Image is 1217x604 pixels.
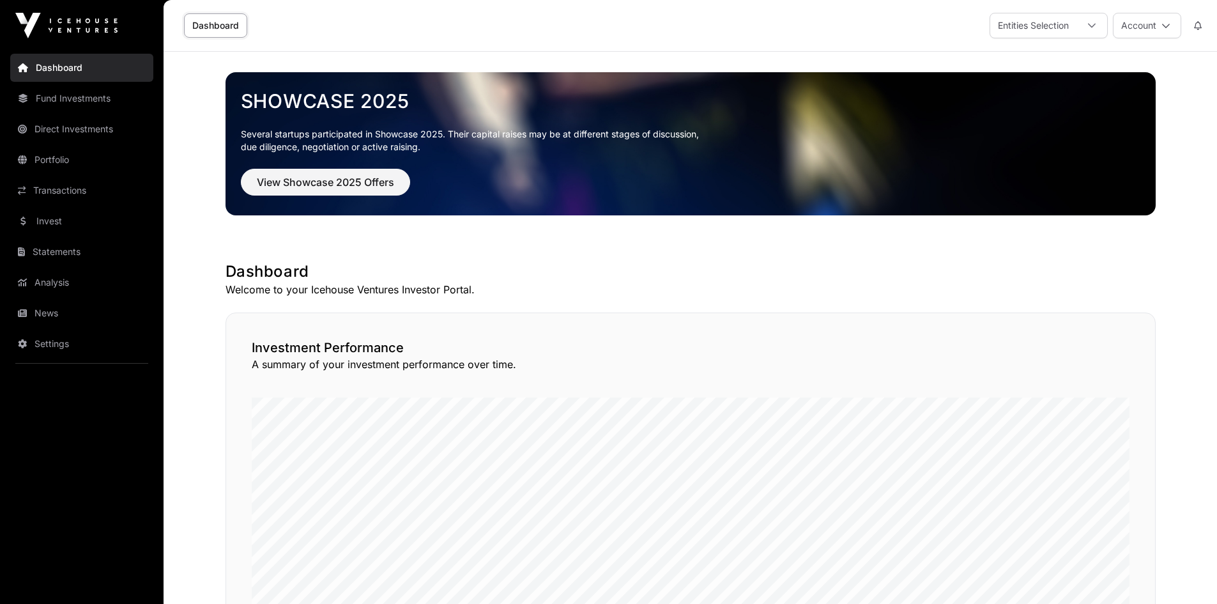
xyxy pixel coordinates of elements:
p: Welcome to your Icehouse Ventures Investor Portal. [226,282,1156,297]
div: Entities Selection [990,13,1076,38]
a: Direct Investments [10,115,153,143]
h2: Investment Performance [252,339,1129,357]
a: Dashboard [184,13,247,38]
a: Analysis [10,268,153,297]
a: Dashboard [10,54,153,82]
span: View Showcase 2025 Offers [257,174,394,190]
img: Showcase 2025 [226,72,1156,215]
button: Account [1113,13,1181,38]
img: Icehouse Ventures Logo [15,13,118,38]
h1: Dashboard [226,261,1156,282]
a: Transactions [10,176,153,205]
a: Statements [10,238,153,266]
a: Settings [10,330,153,358]
iframe: Chat Widget [1153,543,1217,604]
a: View Showcase 2025 Offers [241,182,410,194]
p: Several startups participated in Showcase 2025. Their capital raises may be at different stages o... [241,128,1140,153]
p: A summary of your investment performance over time. [252,357,1129,372]
a: Showcase 2025 [241,89,1140,112]
a: Portfolio [10,146,153,174]
a: Invest [10,207,153,235]
a: Fund Investments [10,84,153,112]
a: News [10,299,153,327]
button: View Showcase 2025 Offers [241,169,410,196]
